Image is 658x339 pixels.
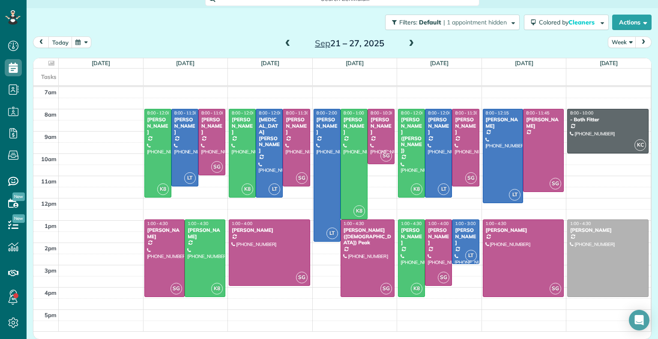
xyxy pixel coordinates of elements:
span: 8:00 - 10:00 [570,110,593,116]
span: 1:00 - 4:30 [570,221,591,226]
span: KC [634,139,646,151]
span: 1:00 - 4:30 [486,221,506,226]
span: 8:00 - 12:00 [401,110,424,116]
span: 5pm [45,312,57,318]
div: [PERSON_NAME] [428,117,449,135]
span: Default [419,18,442,26]
span: SG [170,283,182,294]
a: [DATE] [515,60,533,66]
div: [PERSON_NAME] [370,117,392,135]
span: 8:00 - 11:30 [174,110,197,116]
button: today [48,36,72,48]
a: [DATE] [92,60,110,66]
button: Actions [612,15,652,30]
span: K8 [157,183,169,195]
span: SG [380,283,392,294]
div: [PERSON_NAME] [343,117,365,135]
div: [PERSON_NAME] ([DEMOGRAPHIC_DATA]) Peak [343,227,392,246]
div: [PERSON_NAME] [231,227,308,233]
span: 8:00 - 11:45 [526,110,549,116]
span: 8:00 - 11:30 [286,110,309,116]
div: [PERSON_NAME] [485,117,521,129]
div: [PERSON_NAME] [455,227,476,246]
span: 8:00 - 12:00 [259,110,282,116]
span: 4pm [45,289,57,296]
button: next [635,36,652,48]
span: 10am [41,156,57,162]
span: 8:00 - 2:00 [317,110,337,116]
a: [DATE] [430,60,449,66]
span: LT [269,183,280,195]
span: LT [465,250,477,261]
div: [PERSON_NAME] [570,227,646,233]
button: Week [608,36,636,48]
span: 8am [45,111,57,118]
span: 8:00 - 12:15 [486,110,509,116]
span: SG [380,150,392,162]
span: SG [211,161,223,173]
span: 11am [41,178,57,185]
span: 8:00 - 12:00 [147,110,170,116]
span: SG [438,272,449,283]
div: [PERSON_NAME] ([PERSON_NAME]) [401,117,422,153]
div: [PERSON_NAME] [455,117,476,135]
span: 8:00 - 11:00 [201,110,224,116]
a: [DATE] [261,60,279,66]
div: [PERSON_NAME] [526,117,561,129]
div: [PERSON_NAME] [231,117,253,135]
span: Colored by [539,18,598,26]
h2: 21 – 27, 2025 [296,39,403,48]
div: [PERSON_NAME] [285,117,307,135]
span: 8:00 - 10:30 [371,110,394,116]
div: [PERSON_NAME] [147,117,169,135]
span: 9am [45,133,57,140]
div: [PERSON_NAME] [174,117,196,135]
div: Open Intercom Messenger [629,310,649,330]
div: [PERSON_NAME] [316,117,338,135]
button: Filters: Default | 1 appointment hidden [385,15,520,30]
span: | 1 appointment hidden [443,18,507,26]
span: 8:00 - 12:00 [428,110,451,116]
span: 1:00 - 3:00 [455,221,476,226]
span: 2pm [45,245,57,252]
button: Colored byCleaners [524,15,609,30]
span: SG [550,283,561,294]
span: Sep [315,38,330,48]
div: [PERSON_NAME] [187,227,223,240]
span: Tasks [41,73,57,80]
span: K8 [411,183,422,195]
a: [DATE] [176,60,194,66]
span: LT [184,172,196,184]
button: prev [33,36,49,48]
span: K8 [411,283,422,294]
span: New [12,214,25,223]
span: SG [296,272,308,283]
span: 1:00 - 4:30 [188,221,208,226]
span: K8 [353,205,365,217]
div: [PERSON_NAME] [201,117,223,135]
a: Filters: Default | 1 appointment hidden [381,15,520,30]
div: [PERSON_NAME] [401,227,422,246]
span: SG [550,178,561,189]
span: Filters: [399,18,417,26]
div: - Bath Fitter [570,117,646,123]
span: 8:00 - 12:00 [232,110,255,116]
span: 1:00 - 4:00 [428,221,449,226]
span: LT [438,183,449,195]
span: Cleaners [568,18,596,26]
span: New [12,192,25,201]
span: LT [326,228,338,239]
span: SG [296,172,308,184]
a: [DATE] [600,60,618,66]
span: K8 [242,183,253,195]
span: 8:00 - 1:00 [344,110,364,116]
span: 1:00 - 4:00 [232,221,252,226]
span: 1pm [45,222,57,229]
span: 3pm [45,267,57,274]
span: K8 [211,283,223,294]
div: [PERSON_NAME] [485,227,562,233]
span: 1:00 - 4:30 [401,221,422,226]
span: 8:00 - 11:30 [455,110,478,116]
span: 1:00 - 4:30 [344,221,364,226]
div: [MEDICAL_DATA][PERSON_NAME] [258,117,280,153]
